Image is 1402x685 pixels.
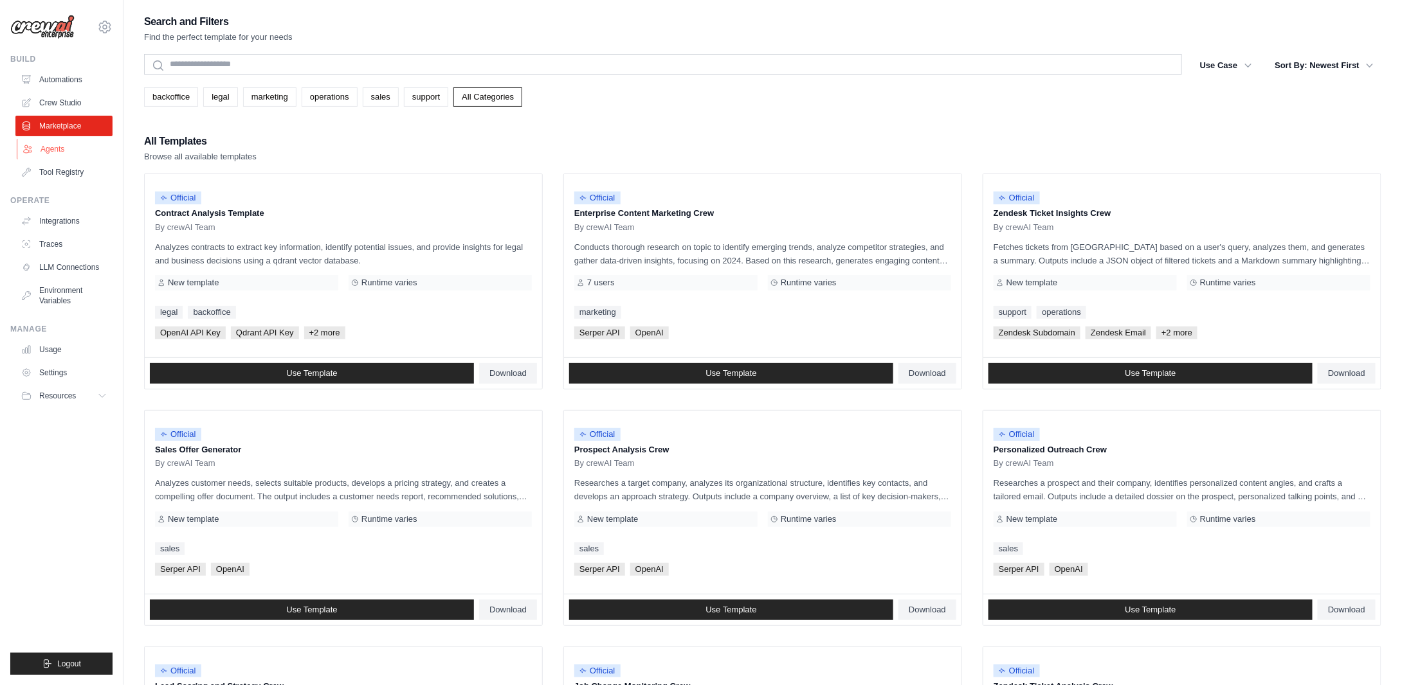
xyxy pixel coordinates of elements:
span: Use Template [286,605,337,615]
span: Serper API [994,563,1044,576]
span: Official [994,428,1040,441]
p: Researches a target company, analyzes its organizational structure, identifies key contacts, and ... [574,476,951,503]
div: Operate [10,195,113,206]
a: Download [1318,600,1376,620]
span: +2 more [304,326,345,339]
a: marketing [243,87,296,107]
span: OpenAI [630,326,669,339]
span: OpenAI API Key [155,326,226,339]
span: OpenAI [1050,563,1088,576]
span: Use Template [706,605,756,615]
span: By crewAI Team [574,222,635,233]
p: Sales Offer Generator [155,443,532,456]
span: By crewAI Team [574,458,635,468]
span: Official [155,664,201,677]
span: Official [994,191,1040,204]
a: support [404,87,448,107]
a: Use Template [988,363,1313,384]
a: support [994,306,1032,319]
a: sales [155,542,185,555]
span: Runtime varies [361,514,417,524]
span: Use Template [706,368,756,378]
a: operations [302,87,358,107]
span: Runtime varies [781,278,837,288]
span: Use Template [286,368,337,378]
a: Use Template [569,363,893,384]
span: Download [1328,368,1365,378]
h2: Search and Filters [144,13,293,31]
a: legal [203,87,237,107]
h2: All Templates [144,132,257,150]
p: Analyzes customer needs, selects suitable products, develops a pricing strategy, and creates a co... [155,476,532,503]
span: Official [155,428,201,441]
a: Usage [15,339,113,360]
a: Automations [15,69,113,90]
span: By crewAI Team [994,222,1054,233]
span: New template [1006,514,1057,524]
a: Integrations [15,211,113,231]
span: Download [489,368,527,378]
a: Download [479,600,537,620]
a: Use Template [569,600,893,620]
span: By crewAI Team [994,458,1054,468]
a: Download [1318,363,1376,384]
span: Use Template [1125,368,1176,378]
a: Environment Variables [15,280,113,311]
p: Zendesk Ticket Insights Crew [994,207,1370,220]
div: Build [10,54,113,64]
img: Logo [10,15,75,39]
span: Runtime varies [1200,278,1256,288]
span: Zendesk Email [1086,326,1151,339]
a: Use Template [988,600,1313,620]
span: Runtime varies [1200,514,1256,524]
button: Sort By: Newest First [1268,54,1381,77]
span: 7 users [587,278,615,288]
a: marketing [574,306,621,319]
span: OpenAI [630,563,669,576]
span: New template [1006,278,1057,288]
span: Zendesk Subdomain [994,326,1080,339]
a: Crew Studio [15,93,113,113]
a: Download [898,600,956,620]
a: Download [898,363,956,384]
p: Enterprise Content Marketing Crew [574,207,951,220]
a: Use Template [150,363,474,384]
p: Find the perfect template for your needs [144,31,293,44]
a: backoffice [144,87,198,107]
span: Use Template [1125,605,1176,615]
span: +2 more [1156,326,1197,339]
a: Settings [15,362,113,383]
p: Researches a prospect and their company, identifies personalized content angles, and crafts a tai... [994,476,1370,503]
span: Resources [39,391,76,401]
button: Resources [15,386,113,406]
p: Analyzes contracts to extract key information, identify potential issues, and provide insights fo... [155,240,532,267]
a: operations [1037,306,1086,319]
span: Download [1328,605,1365,615]
a: sales [574,542,604,555]
p: Fetches tickets from [GEOGRAPHIC_DATA] based on a user's query, analyzes them, and generates a su... [994,240,1370,267]
span: Runtime varies [361,278,417,288]
a: Download [479,363,537,384]
span: Logout [57,659,81,669]
a: backoffice [188,306,235,319]
span: Runtime varies [781,514,837,524]
p: Prospect Analysis Crew [574,443,951,456]
span: OpenAI [211,563,250,576]
span: Download [489,605,527,615]
a: Traces [15,234,113,254]
a: Use Template [150,600,474,620]
a: LLM Connections [15,257,113,278]
p: Conducts thorough research on topic to identify emerging trends, analyze competitor strategies, a... [574,240,951,267]
p: Browse all available templates [144,150,257,163]
span: Official [574,191,621,204]
span: Serper API [155,563,206,576]
span: New template [168,278,219,288]
a: sales [363,87,399,107]
p: Contract Analysis Template [155,207,532,220]
a: Agents [17,139,114,159]
a: sales [994,542,1023,555]
span: Qdrant API Key [231,326,299,339]
span: By crewAI Team [155,458,215,468]
span: Official [574,664,621,677]
span: Serper API [574,326,625,339]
